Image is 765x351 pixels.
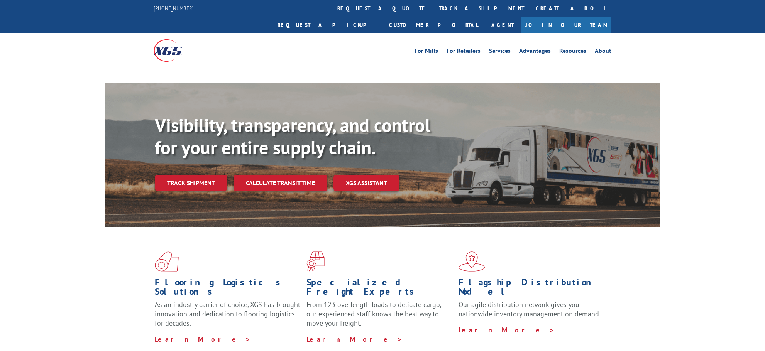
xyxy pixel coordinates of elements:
[234,175,327,191] a: Calculate transit time
[272,17,383,33] a: Request a pickup
[154,4,194,12] a: [PHONE_NUMBER]
[447,48,481,56] a: For Retailers
[484,17,521,33] a: Agent
[459,251,485,272] img: xgs-icon-flagship-distribution-model-red
[155,278,301,300] h1: Flooring Logistics Solutions
[155,335,251,344] a: Learn More >
[519,48,551,56] a: Advantages
[459,278,604,300] h1: Flagship Distribution Model
[383,17,484,33] a: Customer Portal
[155,300,300,327] span: As an industry carrier of choice, XGS has brought innovation and dedication to flooring logistics...
[306,278,452,300] h1: Specialized Freight Experts
[459,300,601,318] span: Our agile distribution network gives you nationwide inventory management on demand.
[155,251,179,272] img: xgs-icon-total-supply-chain-intelligence-red
[459,326,555,334] a: Learn More >
[415,48,438,56] a: For Mills
[306,300,452,334] p: From 123 overlength loads to delicate cargo, our experienced staff knows the best way to move you...
[306,251,325,272] img: xgs-icon-focused-on-flooring-red
[559,48,586,56] a: Resources
[521,17,611,33] a: Join Our Team
[333,175,399,191] a: XGS ASSISTANT
[155,113,430,159] b: Visibility, transparency, and control for your entire supply chain.
[155,175,227,191] a: Track shipment
[489,48,511,56] a: Services
[595,48,611,56] a: About
[306,335,403,344] a: Learn More >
